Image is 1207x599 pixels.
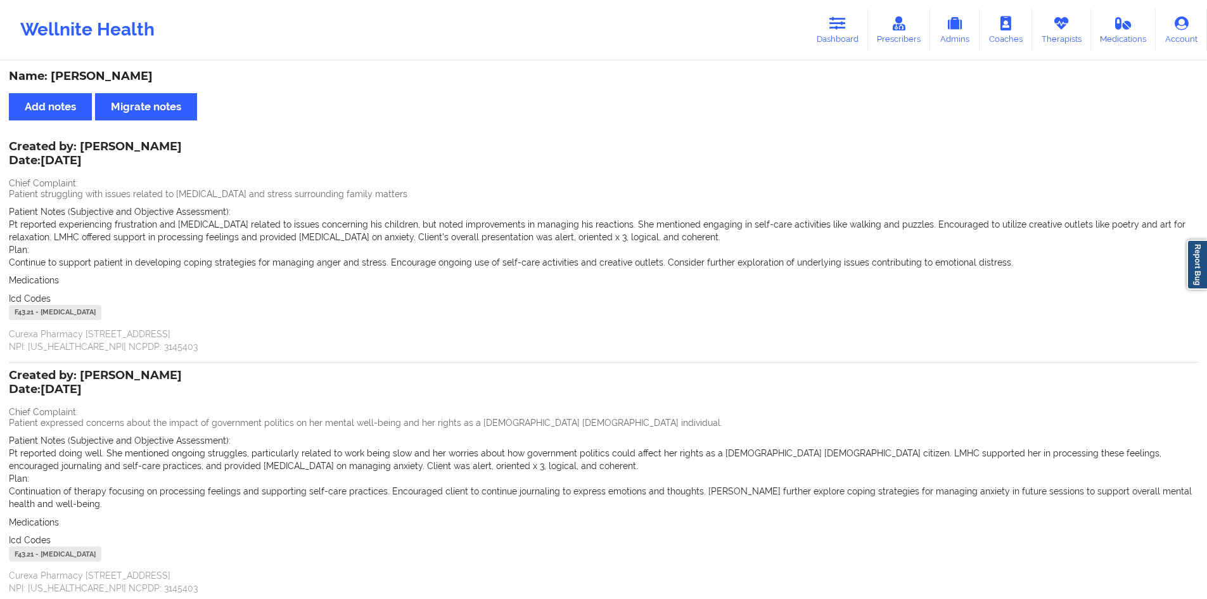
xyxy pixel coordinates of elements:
span: Plan: [9,473,29,484]
button: Migrate notes [95,93,197,120]
p: Continuation of therapy focusing on processing feelings and supporting self-care practices. Encou... [9,485,1198,510]
span: Icd Codes [9,535,51,545]
a: Dashboard [807,9,868,51]
p: Curexa Pharmacy [STREET_ADDRESS] NPI: [US_HEALTHCARE_NPI] NCPDP: 3145403 [9,328,1198,353]
span: Medications [9,275,59,285]
a: Coaches [980,9,1032,51]
p: Curexa Pharmacy [STREET_ADDRESS] NPI: [US_HEALTHCARE_NPI] NCPDP: 3145403 [9,569,1198,595]
div: F43.21 - [MEDICAL_DATA] [9,546,101,562]
div: Created by: [PERSON_NAME] [9,369,182,398]
div: Name: [PERSON_NAME] [9,69,1198,84]
span: Chief Complaint: [9,178,78,188]
p: Pt reported doing well. She mentioned ongoing struggles, particularly related to work being slow ... [9,447,1198,472]
span: Plan: [9,245,29,255]
div: Created by: [PERSON_NAME] [9,140,182,169]
a: Report Bug [1187,240,1207,290]
a: Medications [1091,9,1156,51]
button: Add notes [9,93,92,120]
span: Chief Complaint: [9,407,78,417]
a: Account [1156,9,1207,51]
p: Date: [DATE] [9,382,182,398]
p: Pt reported experiencing frustration and [MEDICAL_DATA] related to issues concerning his children... [9,218,1198,243]
p: Patient struggling with issues related to [MEDICAL_DATA] and stress surrounding family matters [9,188,1198,200]
a: Therapists [1032,9,1091,51]
span: Icd Codes [9,293,51,304]
p: Patient expressed concerns about the impact of government politics on her mental well-being and h... [9,416,1198,429]
span: Patient Notes (Subjective and Objective Assessment): [9,207,231,217]
span: Patient Notes (Subjective and Objective Assessment): [9,435,231,446]
p: Continue to support patient in developing coping strategies for managing anger and stress. Encour... [9,256,1198,269]
span: Medications [9,517,59,527]
div: F43.21 - [MEDICAL_DATA] [9,305,101,320]
a: Admins [930,9,980,51]
p: Date: [DATE] [9,153,182,169]
a: Prescribers [868,9,931,51]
